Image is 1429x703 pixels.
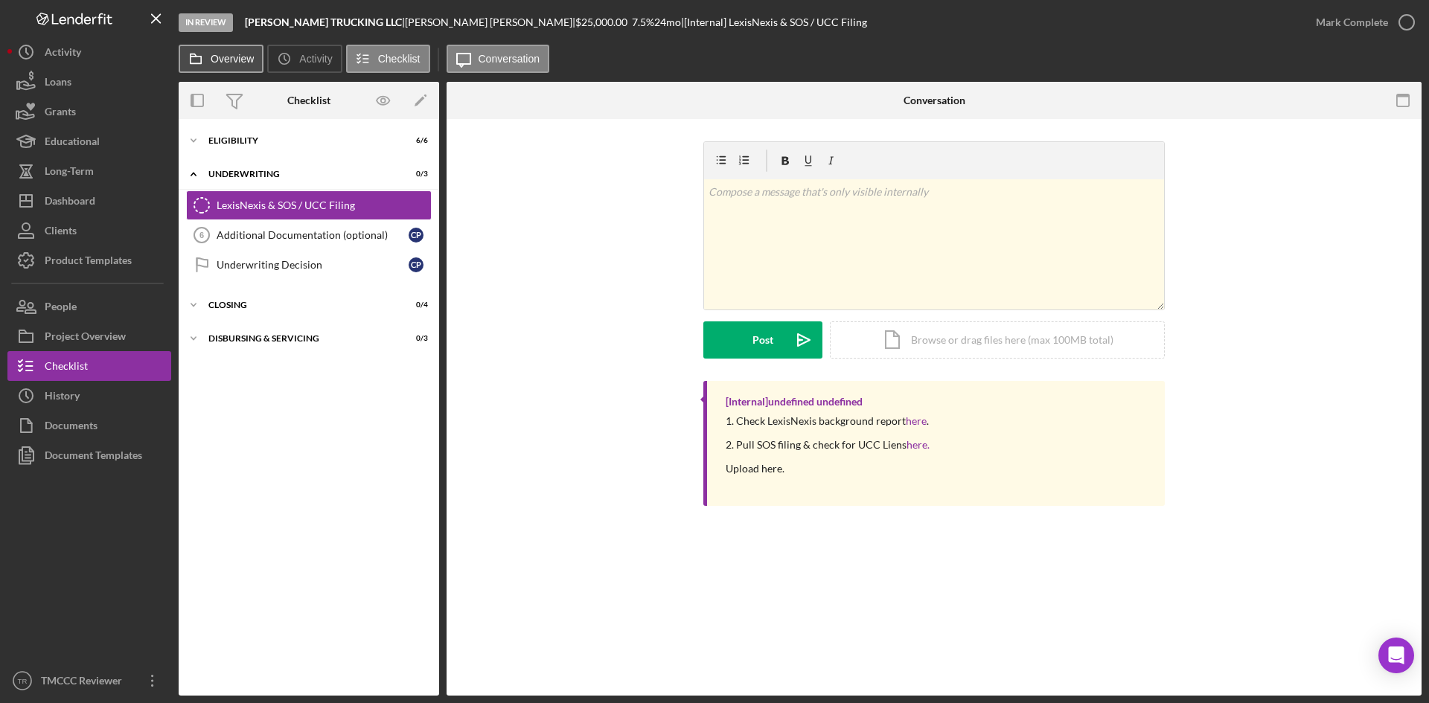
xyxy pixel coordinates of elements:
[7,186,171,216] button: Dashboard
[217,199,431,211] div: LexisNexis & SOS / UCC Filing
[7,97,171,126] button: Grants
[906,414,927,427] a: here
[7,37,171,67] button: Activity
[45,411,97,444] div: Documents
[45,37,81,71] div: Activity
[45,292,77,325] div: People
[726,415,930,427] div: 1. Check LexisNexis background report .
[45,216,77,249] div: Clients
[186,190,432,220] a: LexisNexis & SOS / UCC Filing
[7,381,171,411] button: History
[575,16,632,28] div: $25,000.00
[199,231,204,240] tspan: 6
[401,301,428,309] div: 0 / 4
[208,334,391,343] div: Disbursing & Servicing
[7,67,171,97] button: Loans
[7,440,171,470] button: Document Templates
[726,463,930,475] div: Upload here.
[245,16,405,28] div: |
[179,45,263,73] button: Overview
[752,321,773,359] div: Post
[45,97,76,130] div: Grants
[217,229,409,241] div: Additional Documentation (optional)
[179,13,233,32] div: In Review
[405,16,575,28] div: [PERSON_NAME] [PERSON_NAME] |
[904,94,965,106] div: Conversation
[7,351,171,381] button: Checklist
[654,16,681,28] div: 24 mo
[208,301,391,309] div: Closing
[287,94,330,106] div: Checklist
[186,250,432,280] a: Underwriting DecisionCP
[726,396,863,408] div: [Internal] undefined undefined
[45,245,132,279] div: Product Templates
[217,259,409,271] div: Underwriting Decision
[45,440,142,474] div: Document Templates
[1301,7,1422,37] button: Mark Complete
[401,334,428,343] div: 0 / 3
[7,292,171,321] button: People
[378,53,421,65] label: Checklist
[7,666,171,696] button: TRTMCCC Reviewer
[45,156,94,190] div: Long-Term
[479,53,540,65] label: Conversation
[401,136,428,145] div: 6 / 6
[346,45,430,73] button: Checklist
[45,321,126,355] div: Project Overview
[1316,7,1388,37] div: Mark Complete
[45,126,100,160] div: Educational
[245,16,402,28] b: [PERSON_NAME] TRUCKING LLC
[186,220,432,250] a: 6Additional Documentation (optional)CP
[409,257,423,272] div: C P
[37,666,134,699] div: TMCCC Reviewer
[703,321,822,359] button: Post
[1378,638,1414,673] div: Open Intercom Messenger
[208,170,391,179] div: Underwriting
[401,170,428,179] div: 0 / 3
[7,126,171,156] button: Educational
[211,53,254,65] label: Overview
[7,411,171,440] button: Documents
[726,439,930,451] div: 2. Pull SOS filing & check for UCC Liens
[45,186,95,219] div: Dashboard
[632,16,654,28] div: 7.5 %
[267,45,342,73] button: Activity
[45,67,71,100] div: Loans
[18,677,28,685] text: TR
[299,53,332,65] label: Activity
[681,16,867,28] div: | [Internal] LexisNexis & SOS / UCC Filing
[7,156,171,186] button: Long-Term
[7,321,171,351] button: Project Overview
[7,245,171,275] button: Product Templates
[45,351,88,385] div: Checklist
[907,438,930,451] a: here.
[208,136,391,145] div: Eligibility
[7,216,171,245] button: Clients
[409,228,423,243] div: C P
[447,45,550,73] button: Conversation
[45,381,80,414] div: History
